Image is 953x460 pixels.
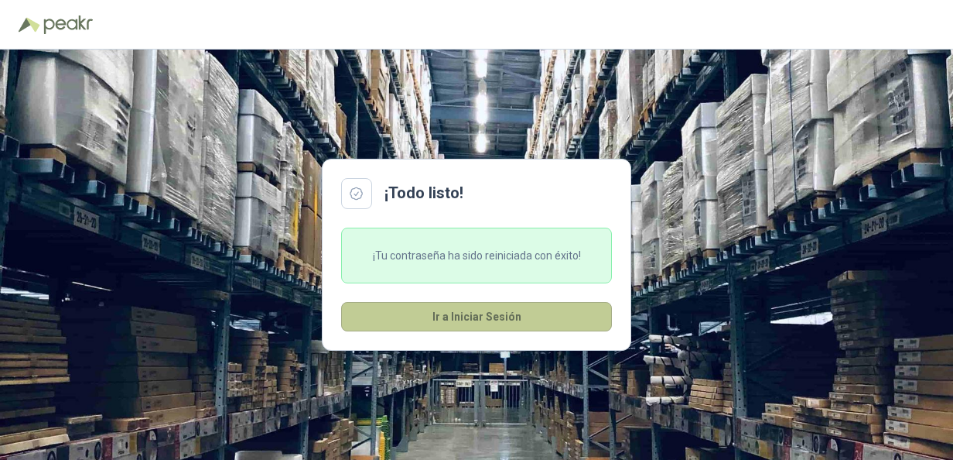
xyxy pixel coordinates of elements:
img: Peakr [43,15,93,34]
div: ¡Tu contraseña ha sido reiniciada con éxito! [341,228,612,283]
h2: ¡Todo listo! [384,181,463,205]
button: Ir a Iniciar Sesión [341,302,612,331]
img: Logo [19,17,40,33]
